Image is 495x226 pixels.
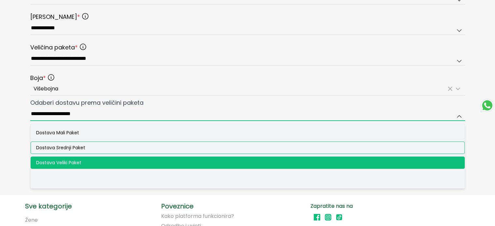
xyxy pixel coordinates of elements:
[30,124,117,132] span: Dodaj tagove (nije obavezno)
[30,99,144,107] span: Odaberi dostavu prema veličini paketa
[161,203,308,209] p: Poveznice
[36,144,85,151] span: Dostava Srednji Paket
[36,129,79,136] span: Dostava Mali Paket
[30,73,46,83] span: Boja
[30,107,465,121] input: Odaberi dostavu prema veličini paketaDostava Mali PaketDostava Srednji PaketDostava Veliki Paket
[161,213,234,219] a: Kako platforma funkcionira?
[310,203,457,209] p: Zapratite nas na
[34,85,58,92] span: Višebojna
[30,43,78,52] span: Veličina paketa
[30,12,80,21] span: [PERSON_NAME]
[25,203,158,209] p: Sve kategorije
[446,85,454,93] button: Očisti odabrano
[25,216,38,224] a: Žene
[36,159,81,166] span: Dostava Veliki Paket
